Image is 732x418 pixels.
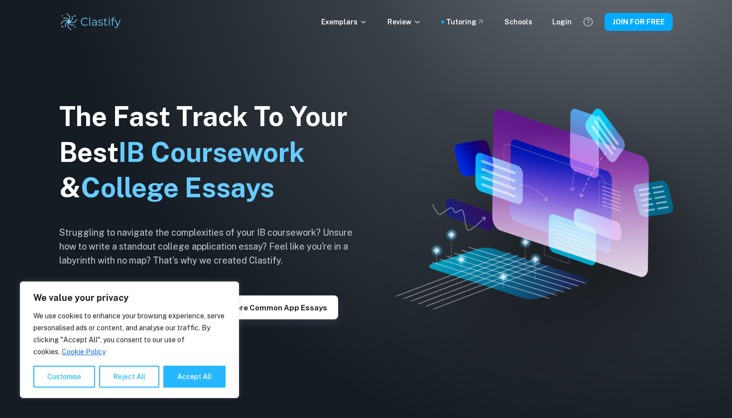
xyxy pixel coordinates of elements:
[119,137,305,168] span: IB Coursework
[59,99,368,206] h1: The Fast Track To Your Best &
[59,12,122,32] img: Clastify logo
[580,13,597,30] button: Help and Feedback
[321,16,367,27] p: Exemplars
[552,16,572,27] a: Login
[208,295,338,319] button: Explore Common App essays
[163,366,226,388] button: Accept All
[396,109,673,309] img: Clastify hero
[387,16,421,27] p: Review
[605,13,673,31] button: JOIN FOR FREE
[33,310,226,358] p: We use cookies to enhance your browsing experience, serve personalised ads or content, and analys...
[61,347,106,356] a: Cookie Policy
[446,16,485,27] a: Tutoring
[208,302,338,312] a: Explore Common App essays
[20,281,239,398] div: We value your privacy
[33,292,226,304] p: We value your privacy
[99,366,159,388] button: Reject All
[59,226,368,268] h6: Struggling to navigate the complexities of your IB coursework? Unsure how to write a standout col...
[33,366,95,388] button: Customise
[504,16,532,27] a: Schools
[81,172,274,203] span: College Essays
